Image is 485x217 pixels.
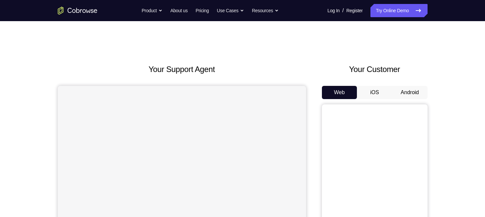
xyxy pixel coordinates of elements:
[342,7,344,15] span: /
[370,4,427,17] a: Try Online Demo
[357,86,392,99] button: iOS
[328,4,340,17] a: Log In
[217,4,244,17] button: Use Cases
[58,7,97,15] a: Go to the home page
[170,4,188,17] a: About us
[346,4,363,17] a: Register
[142,4,162,17] button: Product
[252,4,279,17] button: Resources
[322,63,428,75] h2: Your Customer
[322,86,357,99] button: Web
[392,86,428,99] button: Android
[195,4,209,17] a: Pricing
[58,63,306,75] h2: Your Support Agent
